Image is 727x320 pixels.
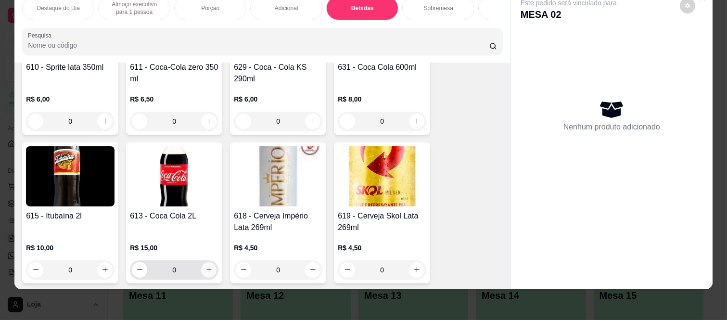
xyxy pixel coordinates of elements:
h4: 619 - Cerveja Skol Lata 269ml [338,210,426,233]
button: increase-product-quantity [201,114,217,129]
button: increase-product-quantity [97,262,113,278]
p: R$ 8,00 [338,94,426,104]
h4: 613 - Coca Cola 2L [130,210,218,222]
h4: 610 - Sprite lata 350ml [26,62,115,73]
label: Pesquisa [28,31,55,39]
h4: 629 - Coca - Cola KS 290ml [234,62,322,85]
p: MESA 02 [521,8,617,21]
button: increase-product-quantity [409,114,424,129]
p: Destaque do Dia [37,4,80,12]
button: increase-product-quantity [305,114,320,129]
h4: 631 - Coca Cola 600ml [338,62,426,73]
p: R$ 10,00 [26,243,115,253]
button: decrease-product-quantity [28,114,43,129]
button: decrease-product-quantity [236,114,251,129]
button: increase-product-quantity [97,114,113,129]
img: product-image [130,146,218,206]
p: R$ 4,50 [234,243,322,253]
p: R$ 6,00 [234,94,322,104]
p: R$ 4,50 [338,243,426,253]
button: decrease-product-quantity [236,262,251,278]
button: decrease-product-quantity [340,114,355,129]
p: Nenhum produto adicionado [563,121,660,133]
button: increase-product-quantity [409,262,424,278]
p: Almoço executivo para 1 pessoa [106,0,162,16]
p: R$ 6,00 [26,94,115,104]
p: Sobremesa [424,4,453,12]
p: Bebidas [351,4,374,12]
button: decrease-product-quantity [132,262,147,278]
h4: 615 - Itubaína 2l [26,210,115,222]
input: Pesquisa [28,40,489,50]
h4: 618 - Cerveja Império Lata 269ml [234,210,322,233]
button: decrease-product-quantity [340,262,355,278]
p: Adicional [275,4,298,12]
img: product-image [26,146,115,206]
button: increase-product-quantity [201,262,217,278]
button: decrease-product-quantity [132,114,147,129]
p: R$ 6,50 [130,94,218,104]
button: increase-product-quantity [305,262,320,278]
h4: 611 - Coca-Cola zero 350 ml [130,62,218,85]
p: Porção [201,4,219,12]
img: product-image [338,146,426,206]
img: product-image [234,146,322,206]
p: R$ 15,00 [130,243,218,253]
button: decrease-product-quantity [28,262,43,278]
